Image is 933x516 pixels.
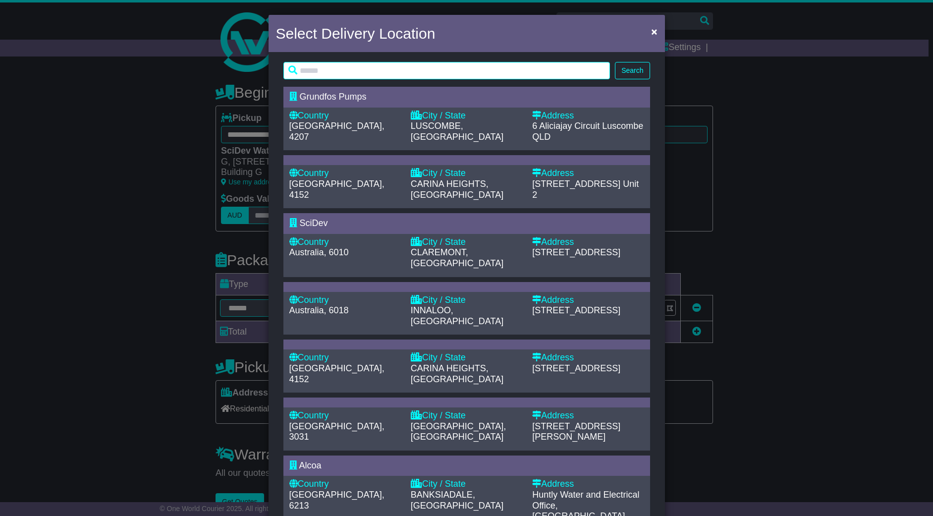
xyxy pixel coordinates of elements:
[289,121,384,142] span: [GEOGRAPHIC_DATA], 4207
[289,295,401,306] div: Country
[289,168,401,179] div: Country
[289,179,384,200] span: [GEOGRAPHIC_DATA], 4152
[411,410,522,421] div: City / State
[411,295,522,306] div: City / State
[646,21,662,42] button: Close
[289,479,401,490] div: Country
[532,352,644,363] div: Address
[411,421,506,442] span: [GEOGRAPHIC_DATA], [GEOGRAPHIC_DATA]
[532,237,644,248] div: Address
[532,179,620,189] span: [STREET_ADDRESS]
[411,490,503,511] span: BANKSIADALE, [GEOGRAPHIC_DATA]
[289,111,401,121] div: Country
[532,168,644,179] div: Address
[532,121,600,131] span: 6 Aliciajay Circuit
[411,363,503,384] span: CARINA HEIGHTS, [GEOGRAPHIC_DATA]
[289,363,384,384] span: [GEOGRAPHIC_DATA], 4152
[289,247,349,257] span: Australia, 6010
[411,305,503,326] span: INNALOO, [GEOGRAPHIC_DATA]
[532,421,620,442] span: [STREET_ADDRESS][PERSON_NAME]
[532,410,644,421] div: Address
[411,247,503,268] span: CLAREMONT, [GEOGRAPHIC_DATA]
[532,305,620,315] span: [STREET_ADDRESS]
[532,179,639,200] span: Unit 2
[276,22,436,45] h4: Select Delivery Location
[289,352,401,363] div: Country
[300,218,328,228] span: SciDev
[411,179,503,200] span: CARINA HEIGHTS, [GEOGRAPHIC_DATA]
[300,92,367,102] span: Grundfos Pumps
[532,479,644,490] div: Address
[411,479,522,490] div: City / State
[532,363,620,373] span: [STREET_ADDRESS]
[299,460,322,470] span: Alcoa
[411,111,522,121] div: City / State
[411,237,522,248] div: City / State
[289,410,401,421] div: Country
[411,352,522,363] div: City / State
[532,247,620,257] span: [STREET_ADDRESS]
[289,305,349,315] span: Australia, 6018
[411,168,522,179] div: City / State
[289,237,401,248] div: Country
[289,490,384,511] span: [GEOGRAPHIC_DATA], 6213
[289,421,384,442] span: [GEOGRAPHIC_DATA], 3031
[532,121,643,142] span: Luscombe QLD
[532,295,644,306] div: Address
[615,62,650,79] button: Search
[532,111,644,121] div: Address
[411,121,503,142] span: LUSCOMBE, [GEOGRAPHIC_DATA]
[651,26,657,37] span: ×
